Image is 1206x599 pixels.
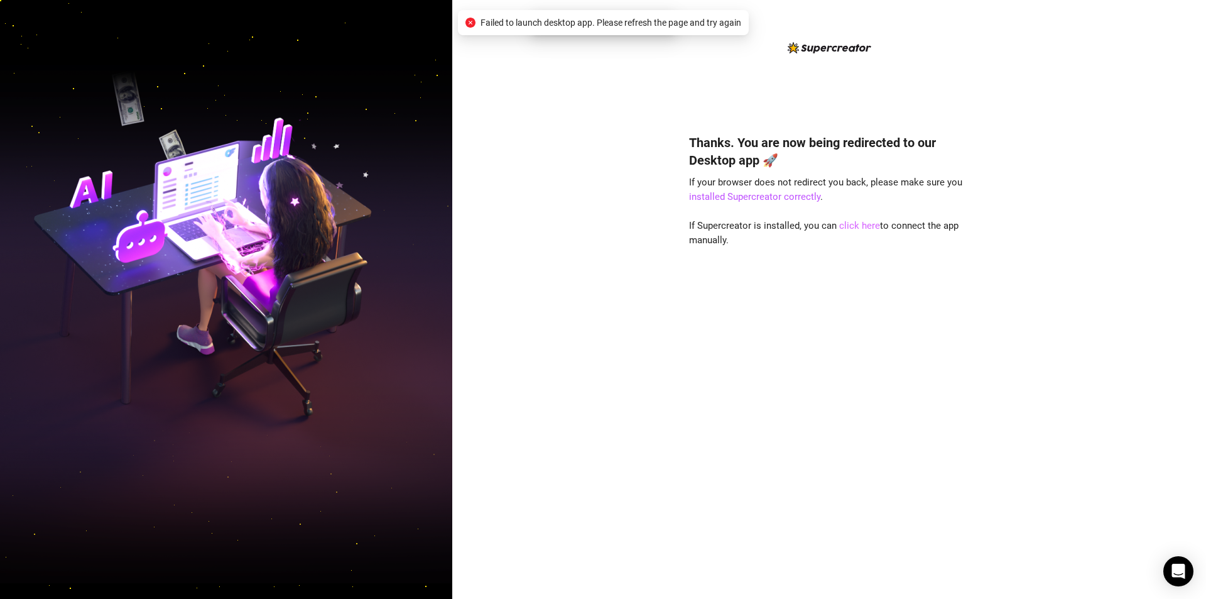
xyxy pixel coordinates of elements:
[465,18,475,28] span: close-circle
[689,134,969,169] h4: Thanks. You are now being redirected to our Desktop app 🚀
[689,177,962,203] span: If your browser does not redirect you back, please make sure you .
[689,220,959,246] span: If Supercreator is installed, you can to connect the app manually.
[481,16,741,30] span: Failed to launch desktop app. Please refresh the page and try again
[1163,556,1193,586] div: Open Intercom Messenger
[788,42,871,53] img: logo-BBDzfeDw.svg
[839,220,880,231] a: click here
[689,191,820,202] a: installed Supercreator correctly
